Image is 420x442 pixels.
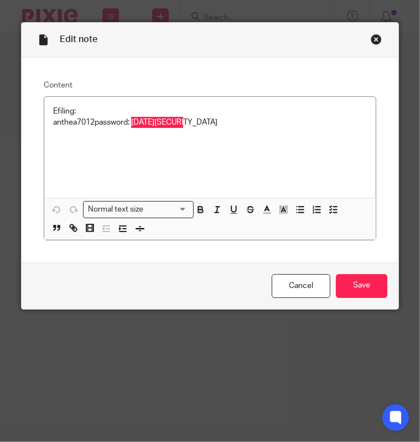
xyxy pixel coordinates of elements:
[53,106,367,129] p: Efiling: anthea7012 password: [DATE][SECURITY_DATA]
[336,274,387,298] input: Save
[272,274,330,298] a: Cancel
[44,80,376,91] label: Content
[83,201,194,218] div: Search for option
[60,35,97,44] span: Edit note
[147,204,187,215] input: Search for option
[371,34,382,45] div: Close this dialog window
[86,204,146,215] span: Normal text size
